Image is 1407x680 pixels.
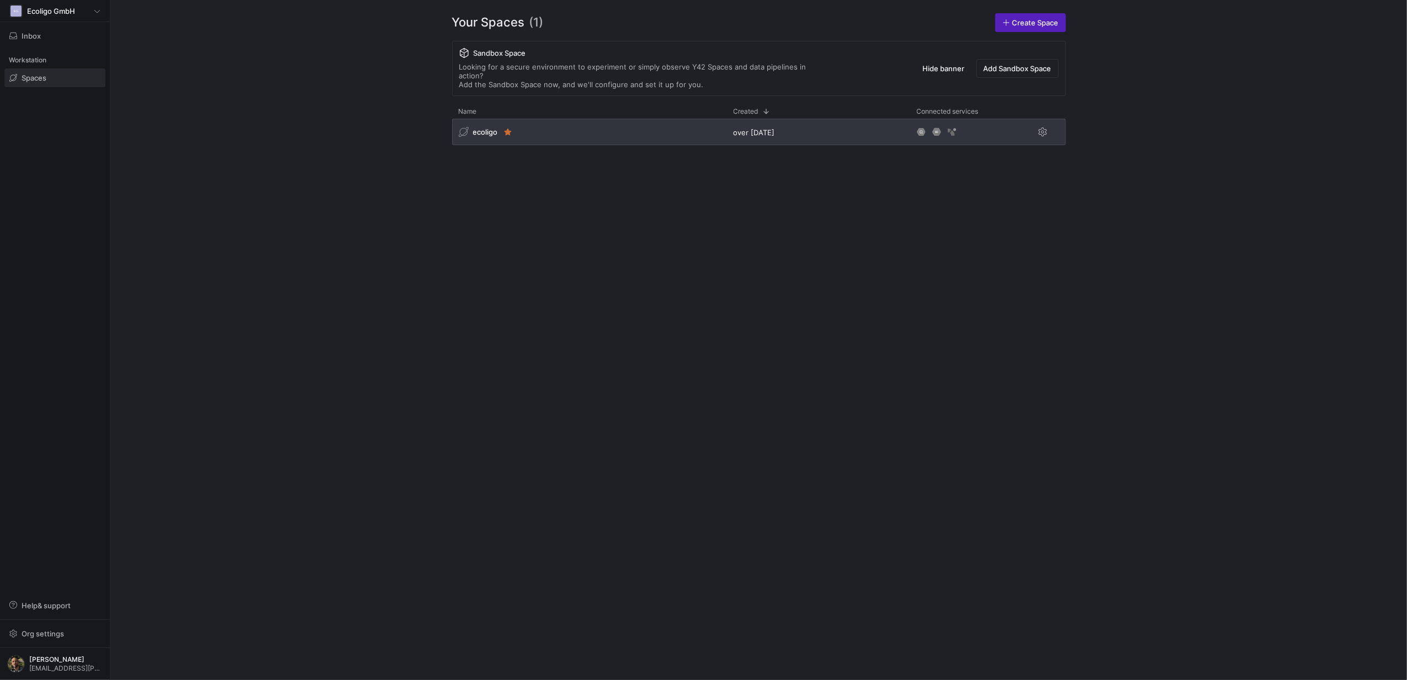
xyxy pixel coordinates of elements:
span: Add Sandbox Space [984,64,1052,73]
button: Help& support [4,596,105,615]
span: Name [459,108,477,115]
button: Add Sandbox Space [976,59,1059,78]
a: Org settings [4,630,105,639]
span: Ecoligo GmbH [27,7,75,15]
span: Help & support [22,601,71,610]
button: Inbox [4,26,105,45]
img: https://storage.googleapis.com/y42-prod-data-exchange/images/7e7RzXvUWcEhWhf8BYUbRCghczaQk4zBh2Nv... [7,655,25,673]
span: Spaces [22,73,46,82]
span: (1) [529,13,544,32]
span: Sandbox Space [474,49,526,57]
span: [PERSON_NAME] [29,656,103,663]
span: [EMAIL_ADDRESS][PERSON_NAME][DOMAIN_NAME] [29,665,103,672]
span: Connected services [917,108,979,115]
span: Hide banner [923,64,965,73]
a: Spaces [4,68,105,87]
button: Hide banner [916,59,972,78]
span: Inbox [22,31,41,40]
div: Press SPACE to select this row. [452,119,1066,150]
a: Create Space [995,13,1066,32]
div: EG [10,6,22,17]
span: Create Space [1012,18,1059,27]
span: over [DATE] [734,128,775,137]
button: https://storage.googleapis.com/y42-prod-data-exchange/images/7e7RzXvUWcEhWhf8BYUbRCghczaQk4zBh2Nv... [4,652,105,676]
span: Your Spaces [452,13,525,32]
span: Org settings [22,629,64,638]
div: Looking for a secure environment to experiment or simply observe Y42 Spaces and data pipelines in... [459,62,829,89]
div: Workstation [4,52,105,68]
span: ecoligo [473,127,498,136]
button: Org settings [4,624,105,643]
span: Created [734,108,758,115]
